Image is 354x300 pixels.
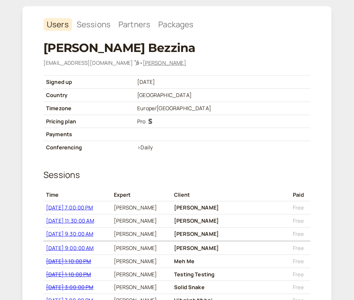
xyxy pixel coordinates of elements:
[111,214,172,228] td: [PERSON_NAME]
[46,244,94,252] a: [DATE] 9:00:00 AM
[171,241,290,255] td: [PERSON_NAME]
[293,271,304,278] span: Free
[143,59,186,66] a: [PERSON_NAME]
[293,230,304,238] span: Free
[293,284,304,291] span: Free
[115,18,154,31] a: Partners
[111,228,172,241] td: [PERSON_NAME]
[135,115,311,128] td: Pro
[293,217,304,224] span: Free
[111,255,172,268] td: [PERSON_NAME]
[140,144,153,151] span: Daily
[43,75,135,88] th: Signed up
[43,59,311,67] div: [EMAIL_ADDRESS][DOMAIN_NAME]
[171,214,290,228] td: [PERSON_NAME]
[43,18,72,31] a: Users
[111,241,172,255] td: [PERSON_NAME]
[111,188,172,201] th: Expert
[293,244,304,252] span: Free
[111,281,172,294] td: [PERSON_NAME]
[46,284,93,291] a: [DATE] 3:00:00 PM
[43,188,111,201] th: Time
[171,268,290,281] td: Testing Testing
[137,144,140,151] span: >
[171,201,290,214] td: [PERSON_NAME]
[43,141,135,154] th: Conferencing
[139,59,143,66] span: •
[73,18,114,31] a: Sessions
[171,281,290,294] td: Solid Snake
[171,188,290,201] th: Client
[46,271,91,278] a: [DATE] 1:10:00 PM
[111,201,172,214] td: [PERSON_NAME]
[46,230,93,238] a: [DATE] 9:30:00 AM
[111,268,172,281] td: [PERSON_NAME]
[290,188,311,201] th: Paid
[171,255,290,268] td: Meh Me
[135,75,311,88] td: [DATE]
[293,258,304,265] span: Free
[135,102,311,115] td: Europe/[GEOGRAPHIC_DATA]
[43,41,311,55] h1: [PERSON_NAME] Bezzina
[46,217,94,224] a: [DATE] 11:30:00 AM
[171,228,290,241] td: [PERSON_NAME]
[46,204,93,211] a: [DATE] 7:00:00 PM
[43,128,135,141] th: Payments
[46,258,91,265] a: [DATE] 1:10:00 PM
[43,115,135,128] th: Pricing plan
[43,88,135,102] th: Country
[43,102,135,115] th: Timezone
[155,18,197,31] a: Packages
[293,204,304,211] span: Free
[43,168,311,182] h2: Sessions
[135,88,311,102] td: [GEOGRAPHIC_DATA]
